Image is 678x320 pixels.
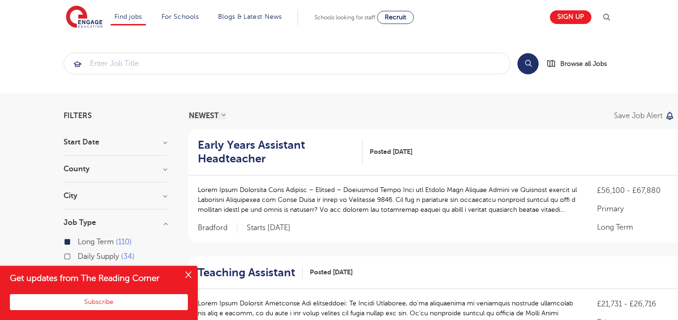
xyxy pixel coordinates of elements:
[198,266,295,280] h2: Teaching Assistant
[116,238,132,246] span: 110
[198,138,363,166] a: Early Years Assistant Headteacher
[64,138,167,146] h3: Start Date
[64,53,510,74] div: Submit
[78,238,114,246] span: Long Term
[121,252,135,261] span: 34
[614,112,662,120] p: Save job alert
[546,58,614,69] a: Browse all Jobs
[377,11,414,24] a: Recruit
[64,112,92,120] span: Filters
[78,252,119,261] span: Daily Supply
[161,13,199,20] a: For Schools
[218,13,282,20] a: Blogs & Latest News
[517,53,539,74] button: Search
[179,266,198,285] button: Close
[10,272,178,284] h4: Get updates from The Reading Corner
[78,252,84,258] input: Daily Supply 34
[198,223,237,233] span: Bradford
[550,10,591,24] a: Sign up
[198,266,303,280] a: Teaching Assistant
[310,267,353,277] span: Posted [DATE]
[247,223,291,233] p: Starts [DATE]
[560,58,607,69] span: Browse all Jobs
[64,53,510,74] input: Submit
[10,294,188,310] button: Subscribe
[385,14,406,21] span: Recruit
[64,219,167,226] h3: Job Type
[198,138,355,166] h2: Early Years Assistant Headteacher
[198,185,578,215] p: Lorem Ipsum Dolorsita Cons Adipisc – Elitsed – Doeiusmod Tempo Inci utl Etdolo Magn Aliquae Admin...
[64,192,167,200] h3: City
[114,13,142,20] a: Find jobs
[78,238,84,244] input: Long Term 110
[614,112,675,120] button: Save job alert
[66,6,103,29] img: Engage Education
[64,165,167,173] h3: County
[370,147,412,157] span: Posted [DATE]
[315,14,375,21] span: Schools looking for staff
